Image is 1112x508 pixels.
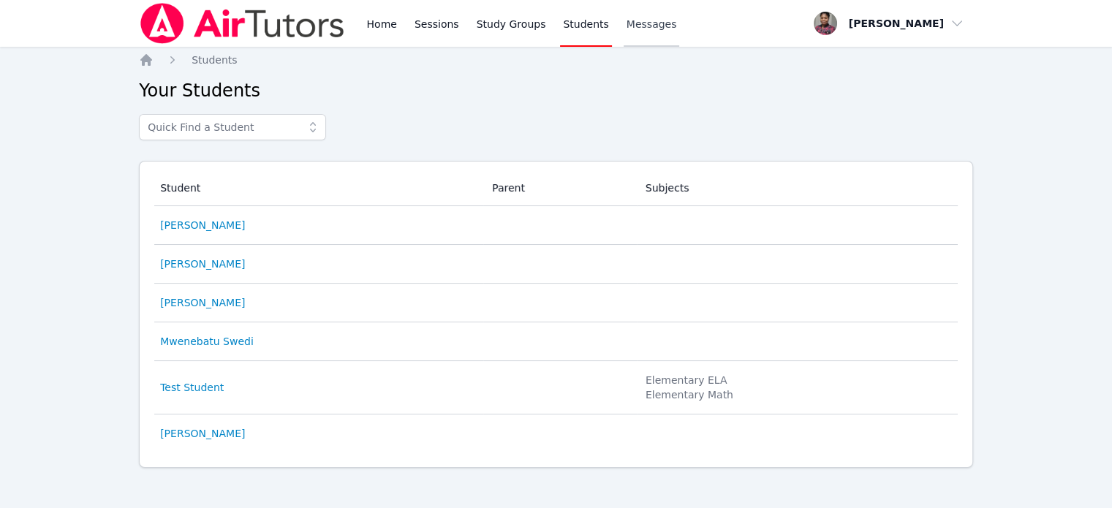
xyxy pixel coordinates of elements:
[139,79,973,102] h2: Your Students
[646,387,949,402] li: Elementary Math
[160,334,254,349] a: Mwenebatu Swedi
[139,53,973,67] nav: Breadcrumb
[160,257,245,271] a: [PERSON_NAME]
[160,380,224,395] a: Test Student
[154,245,958,284] tr: [PERSON_NAME]
[637,170,958,206] th: Subjects
[646,373,949,387] li: Elementary ELA
[154,206,958,245] tr: [PERSON_NAME]
[154,361,958,414] tr: Test Student Elementary ELAElementary Math
[154,284,958,322] tr: [PERSON_NAME]
[192,53,237,67] a: Students
[160,295,245,310] a: [PERSON_NAME]
[154,414,958,452] tr: [PERSON_NAME]
[160,218,245,232] a: [PERSON_NAME]
[154,322,958,361] tr: Mwenebatu Swedi
[627,17,677,31] span: Messages
[483,170,637,206] th: Parent
[154,170,483,206] th: Student
[160,426,245,441] a: [PERSON_NAME]
[192,54,237,66] span: Students
[139,3,346,44] img: Air Tutors
[139,114,326,140] input: Quick Find a Student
